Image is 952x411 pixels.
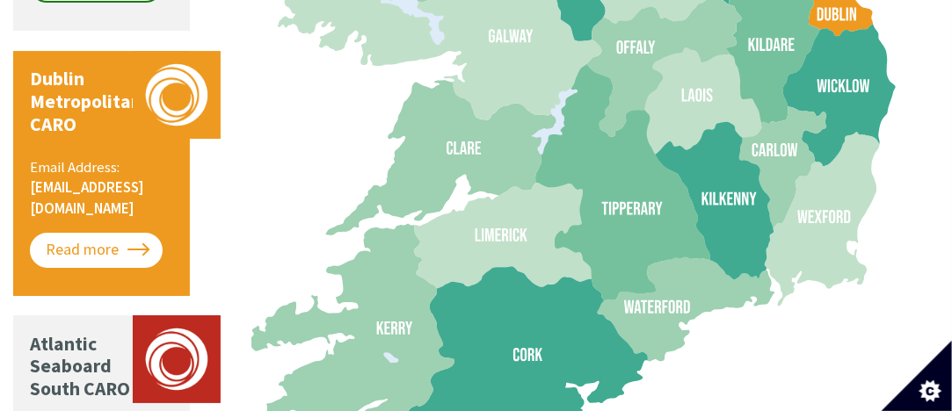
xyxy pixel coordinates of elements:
[30,68,132,136] p: Dublin Metropolitan CARO
[30,177,144,218] a: [EMAIL_ADDRESS][DOMAIN_NAME]
[882,341,952,411] button: Set cookie preferences
[30,157,176,220] p: Email Address:
[30,333,132,401] p: Atlantic Seaboard South CARO
[30,233,163,268] a: Read more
